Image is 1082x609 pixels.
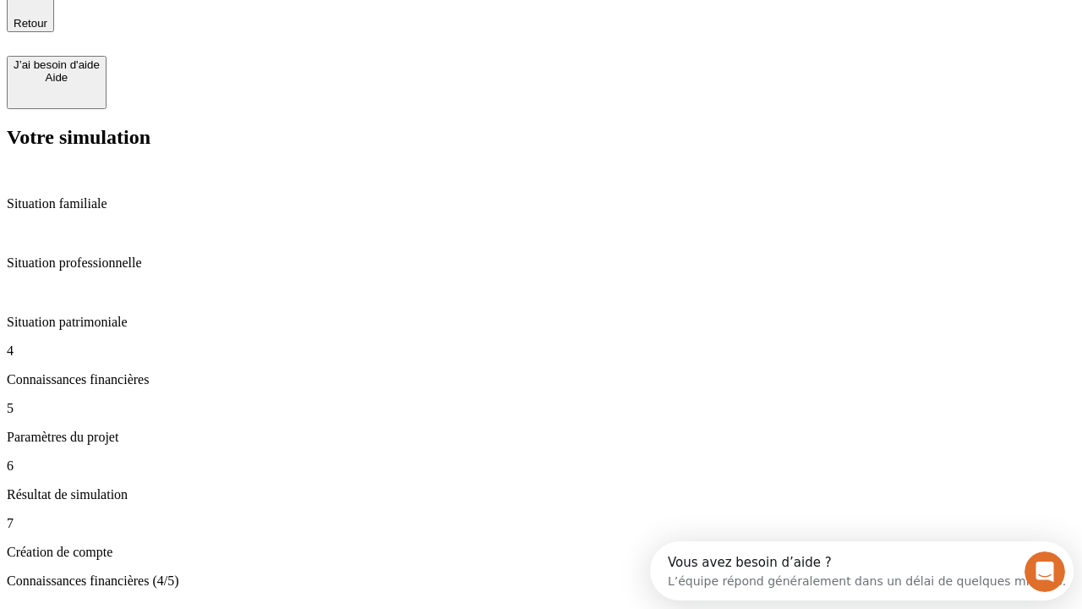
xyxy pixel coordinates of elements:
button: J’ai besoin d'aideAide [7,56,107,109]
h2: Votre simulation [7,126,1075,149]
p: Situation patrimoniale [7,315,1075,330]
div: Aide [14,71,100,84]
iframe: Intercom live chat discovery launcher [650,541,1074,601]
p: Création de compte [7,545,1075,560]
p: 7 [7,516,1075,531]
p: Paramètres du projet [7,430,1075,445]
p: 4 [7,343,1075,359]
p: 5 [7,401,1075,416]
p: Résultat de simulation [7,487,1075,502]
div: Ouvrir le Messenger Intercom [7,7,466,53]
iframe: Intercom live chat [1025,551,1065,592]
p: Connaissances financières [7,372,1075,387]
p: Connaissances financières (4/5) [7,573,1075,589]
p: Situation familiale [7,196,1075,211]
p: Situation professionnelle [7,255,1075,271]
div: Vous avez besoin d’aide ? [18,14,416,28]
div: L’équipe répond généralement dans un délai de quelques minutes. [18,28,416,46]
span: Retour [14,17,47,30]
div: J’ai besoin d'aide [14,58,100,71]
p: 6 [7,458,1075,474]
